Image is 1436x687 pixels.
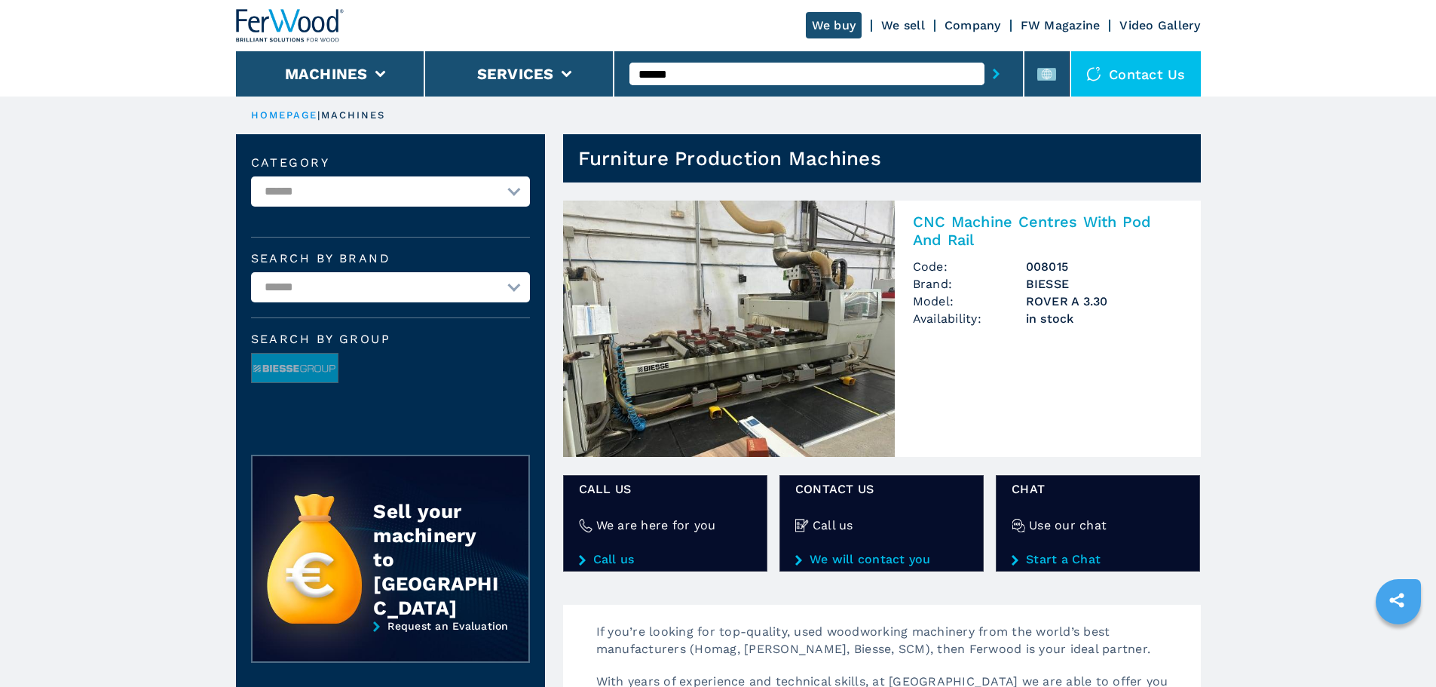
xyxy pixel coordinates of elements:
img: Use our chat [1012,519,1025,532]
img: CNC Machine Centres With Pod And Rail BIESSE ROVER A 3.30 [563,201,895,457]
img: image [252,354,338,384]
span: Chat [1012,480,1184,498]
iframe: Chat [1372,619,1425,676]
a: HOMEPAGE [251,109,318,121]
img: We are here for you [579,519,592,532]
img: Ferwood [236,9,344,42]
h3: BIESSE [1026,275,1183,293]
h1: Furniture Production Machines [578,146,881,170]
div: Sell your machinery to [GEOGRAPHIC_DATA] [373,499,498,620]
button: Machines [285,65,368,83]
a: CNC Machine Centres With Pod And Rail BIESSE ROVER A 3.30CNC Machine Centres With Pod And RailCod... [563,201,1201,457]
div: Contact us [1071,51,1201,97]
label: Category [251,157,530,169]
a: sharethis [1378,581,1416,619]
span: Code: [913,258,1026,275]
h4: Call us [813,517,853,534]
span: in stock [1026,310,1183,327]
h2: CNC Machine Centres With Pod And Rail [913,213,1183,249]
span: Search by group [251,333,530,345]
p: If you’re looking for top-quality, used woodworking machinery from the world’s best manufacturers... [581,623,1201,673]
button: Services [477,65,554,83]
span: CONTACT US [795,480,968,498]
label: Search by brand [251,253,530,265]
span: Availability: [913,310,1026,327]
h4: We are here for you [596,517,716,534]
a: Request an Evaluation [251,620,530,674]
a: We sell [881,18,925,32]
a: We will contact you [795,553,968,566]
h4: Use our chat [1029,517,1107,534]
a: Call us [579,553,752,566]
a: We buy [806,12,862,38]
img: Call us [795,519,809,532]
a: Start a Chat [1012,553,1184,566]
span: Model: [913,293,1026,310]
a: Video Gallery [1119,18,1200,32]
span: Call us [579,480,752,498]
h3: ROVER A 3.30 [1026,293,1183,310]
span: Brand: [913,275,1026,293]
img: Contact us [1086,66,1101,81]
a: Company [945,18,1001,32]
span: | [317,109,320,121]
button: submit-button [984,57,1008,91]
h3: 008015 [1026,258,1183,275]
p: machines [321,109,386,122]
a: FW Magazine [1021,18,1101,32]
